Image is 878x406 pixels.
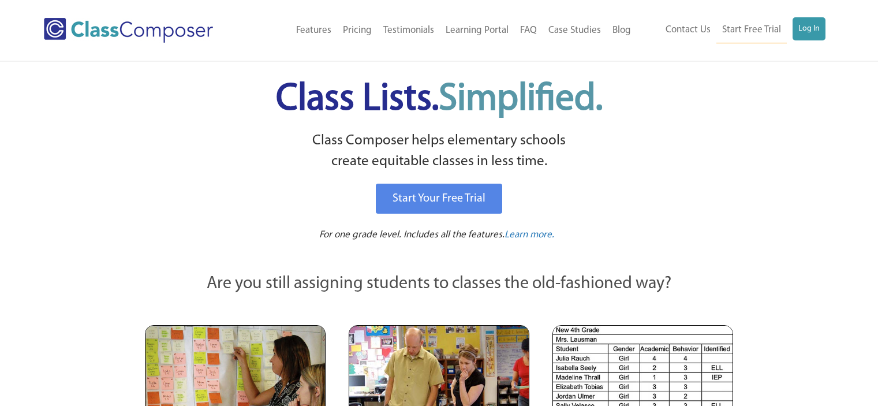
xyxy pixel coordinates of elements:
a: Learning Portal [440,18,514,43]
p: Are you still assigning students to classes the old-fashioned way? [145,271,734,297]
span: For one grade level. Includes all the features. [319,230,505,240]
span: Learn more. [505,230,554,240]
a: Learn more. [505,228,554,243]
a: FAQ [514,18,543,43]
img: Class Composer [44,18,213,43]
a: Log In [793,17,825,40]
nav: Header Menu [637,17,825,43]
a: Case Studies [543,18,607,43]
a: Contact Us [660,17,716,43]
nav: Header Menu [250,18,636,43]
a: Start Free Trial [716,17,787,43]
a: Pricing [337,18,378,43]
a: Blog [607,18,637,43]
p: Class Composer helps elementary schools create equitable classes in less time. [143,131,735,173]
span: Class Lists. [276,81,603,118]
span: Simplified. [439,81,603,118]
a: Start Your Free Trial [376,184,502,214]
span: Start Your Free Trial [393,193,485,204]
a: Features [290,18,337,43]
a: Testimonials [378,18,440,43]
